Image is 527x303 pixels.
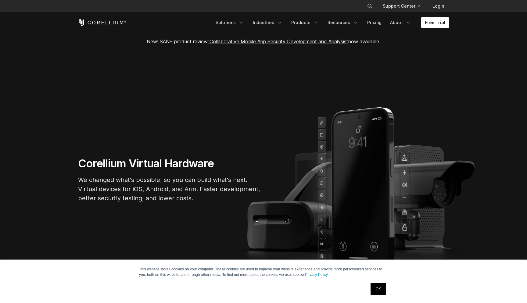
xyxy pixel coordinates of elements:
[208,38,348,45] a: "Collaborative Mobile App Security Development and Analysis"
[139,266,388,277] p: This website stores cookies on your computer. These cookies are used to improve your website expe...
[360,1,449,12] div: Navigation Menu
[324,17,362,28] a: Resources
[212,17,449,28] div: Navigation Menu
[386,17,415,28] a: About
[78,157,261,170] h1: Corellium Virtual Hardware
[78,175,261,203] p: We changed what's possible, so you can build what's next. Virtual devices for iOS, Android, and A...
[305,273,328,277] a: Privacy Policy.
[364,1,375,12] button: Search
[378,1,425,12] a: Support Center
[421,17,449,28] a: Free Trial
[249,17,286,28] a: Industries
[364,17,385,28] a: Pricing
[288,17,323,28] a: Products
[212,17,248,28] a: Solutions
[78,19,127,26] a: Corellium Home
[428,1,449,12] a: Login
[371,283,386,295] a: OK
[147,38,380,45] span: New! SANS product review now available.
